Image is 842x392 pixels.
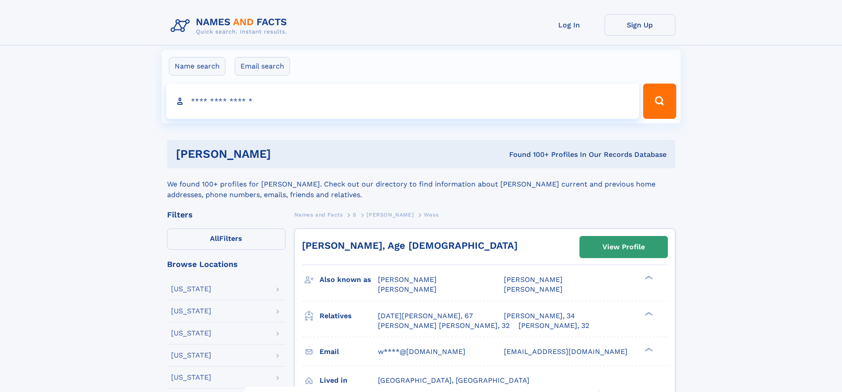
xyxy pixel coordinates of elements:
a: Sign Up [605,14,675,36]
div: [US_STATE] [171,374,211,381]
div: [US_STATE] [171,308,211,315]
a: S [353,209,357,220]
span: [PERSON_NAME] [504,285,563,293]
label: Filters [167,228,286,250]
a: [PERSON_NAME], 34 [504,311,575,321]
div: ❯ [643,275,653,281]
a: View Profile [580,236,667,258]
a: [PERSON_NAME] [PERSON_NAME], 32 [378,321,510,331]
h1: [PERSON_NAME] [176,148,390,160]
div: View Profile [602,237,645,257]
div: We found 100+ profiles for [PERSON_NAME]. Check out our directory to find information about [PERS... [167,168,675,200]
span: [EMAIL_ADDRESS][DOMAIN_NAME] [504,347,628,356]
span: [PERSON_NAME] [504,275,563,284]
div: Filters [167,211,286,219]
a: [DATE][PERSON_NAME], 67 [378,311,473,321]
span: All [210,234,219,243]
img: Logo Names and Facts [167,14,294,38]
a: Log In [534,14,605,36]
a: Names and Facts [294,209,343,220]
div: [US_STATE] [171,352,211,359]
div: Browse Locations [167,260,286,268]
h3: Email [320,344,378,359]
span: [PERSON_NAME] [378,275,437,284]
a: [PERSON_NAME], 32 [518,321,589,331]
h3: Also known as [320,272,378,287]
div: [US_STATE] [171,285,211,293]
input: search input [166,84,640,119]
span: [PERSON_NAME] [378,285,437,293]
span: Wess [424,212,438,218]
label: Email search [235,57,290,76]
h3: Relatives [320,308,378,323]
div: ❯ [643,346,653,352]
div: Found 100+ Profiles In Our Records Database [390,150,667,160]
span: [GEOGRAPHIC_DATA], [GEOGRAPHIC_DATA] [378,376,530,384]
div: ❯ [643,311,653,316]
span: S [353,212,357,218]
div: [US_STATE] [171,330,211,337]
span: [PERSON_NAME] [366,212,414,218]
h3: Lived in [320,373,378,388]
label: Name search [169,57,225,76]
a: [PERSON_NAME] [366,209,414,220]
button: Search Button [643,84,676,119]
a: [PERSON_NAME], Age [DEMOGRAPHIC_DATA] [302,240,518,251]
